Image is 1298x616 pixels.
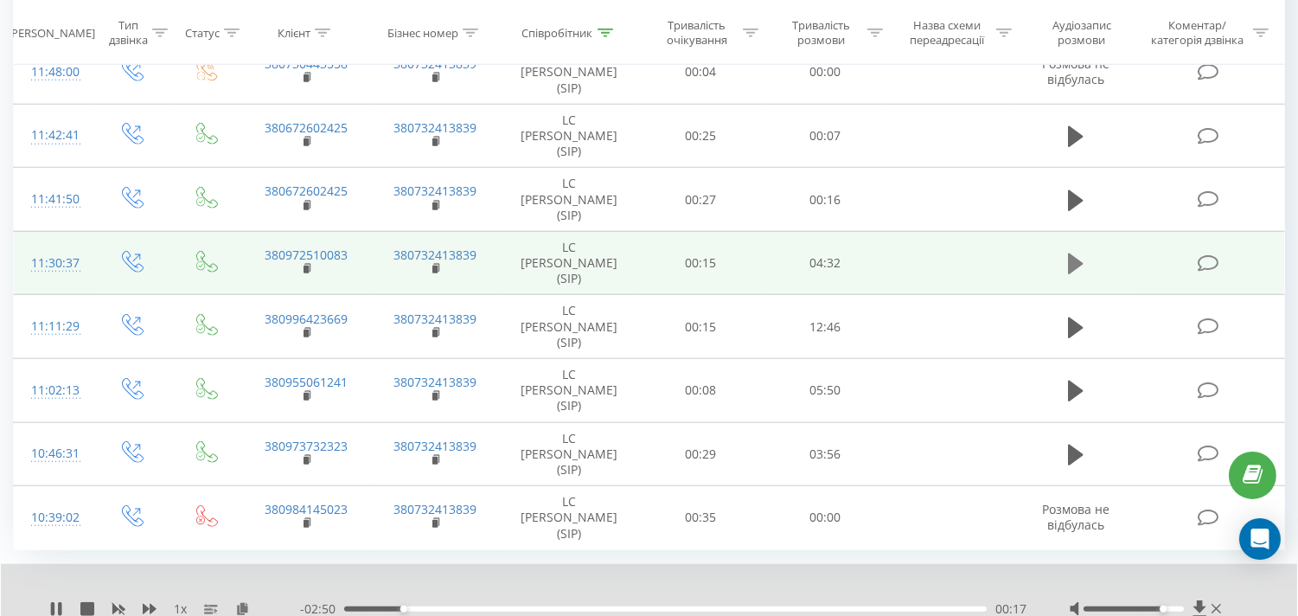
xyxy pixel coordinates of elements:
[31,183,75,216] div: 11:41:50
[763,41,887,105] td: 00:00
[639,359,764,423] td: 00:08
[763,422,887,486] td: 03:56
[393,183,476,199] a: 380732413839
[639,168,764,232] td: 00:27
[265,438,348,454] a: 380973732323
[763,168,887,232] td: 00:16
[763,104,887,168] td: 00:07
[31,374,75,407] div: 11:02:13
[393,247,476,263] a: 380732413839
[1161,606,1167,613] div: Accessibility label
[500,41,639,105] td: LC [PERSON_NAME] (SIP)
[639,486,764,550] td: 00:35
[1239,518,1281,560] div: Open Intercom Messenger
[393,501,476,517] a: 380732413839
[763,359,887,423] td: 05:50
[639,41,764,105] td: 00:04
[265,501,348,517] a: 380984145023
[400,606,407,613] div: Accessibility label
[500,104,639,168] td: LC [PERSON_NAME] (SIP)
[1042,501,1109,533] span: Розмова не відбулась
[31,119,75,152] div: 11:42:41
[500,168,639,232] td: LC [PERSON_NAME] (SIP)
[265,183,348,199] a: 380672602425
[903,18,992,48] div: Назва схеми переадресації
[31,247,75,280] div: 11:30:37
[393,311,476,327] a: 380732413839
[763,486,887,550] td: 00:00
[393,374,476,390] a: 380732413839
[778,18,863,48] div: Тривалість розмови
[185,25,220,40] div: Статус
[265,247,348,263] a: 380972510083
[31,437,75,471] div: 10:46:31
[1042,55,1109,87] span: Розмова не відбулась
[31,55,75,89] div: 11:48:00
[500,422,639,486] td: LC [PERSON_NAME] (SIP)
[393,438,476,454] a: 380732413839
[639,104,764,168] td: 00:25
[655,18,739,48] div: Тривалість очікування
[500,295,639,359] td: LC [PERSON_NAME] (SIP)
[639,422,764,486] td: 00:29
[8,25,95,40] div: [PERSON_NAME]
[763,295,887,359] td: 12:46
[265,311,348,327] a: 380996423669
[522,25,593,40] div: Співробітник
[500,359,639,423] td: LC [PERSON_NAME] (SIP)
[500,486,639,550] td: LC [PERSON_NAME] (SIP)
[278,25,310,40] div: Клієнт
[763,231,887,295] td: 04:32
[639,231,764,295] td: 00:15
[639,295,764,359] td: 00:15
[108,18,148,48] div: Тип дзвінка
[265,374,348,390] a: 380955061241
[1148,18,1249,48] div: Коментар/категорія дзвінка
[31,310,75,343] div: 11:11:29
[500,231,639,295] td: LC [PERSON_NAME] (SIP)
[387,25,458,40] div: Бізнес номер
[1032,18,1131,48] div: Аудіозапис розмови
[393,119,476,136] a: 380732413839
[31,501,75,535] div: 10:39:02
[265,119,348,136] a: 380672602425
